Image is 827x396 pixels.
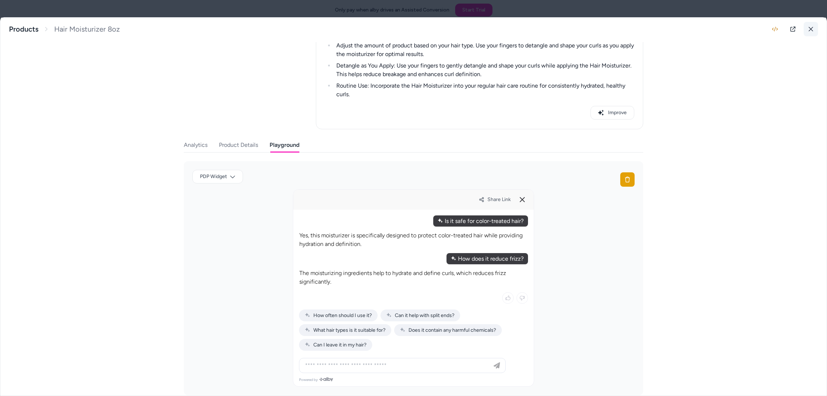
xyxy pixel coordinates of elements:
[184,138,207,152] button: Analytics
[219,138,258,152] button: Product Details
[192,170,243,183] button: PDP Widget
[9,25,120,34] nav: breadcrumb
[54,25,120,34] span: Hair Moisturizer 8oz
[334,41,634,59] li: Adjust the amount of product based on your hair type. Use your fingers to detangle and shape your...
[334,81,634,99] li: Routine Use: Incorporate the Hair Moisturizer into your regular hair care routine for consistentl...
[200,173,227,180] span: PDP Widget
[590,106,634,120] button: Improve
[334,61,634,79] li: Detangle as You Apply: Use your fingers to gently detangle and shape your curls while applying th...
[9,25,38,34] a: Products
[270,138,299,152] button: Playground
